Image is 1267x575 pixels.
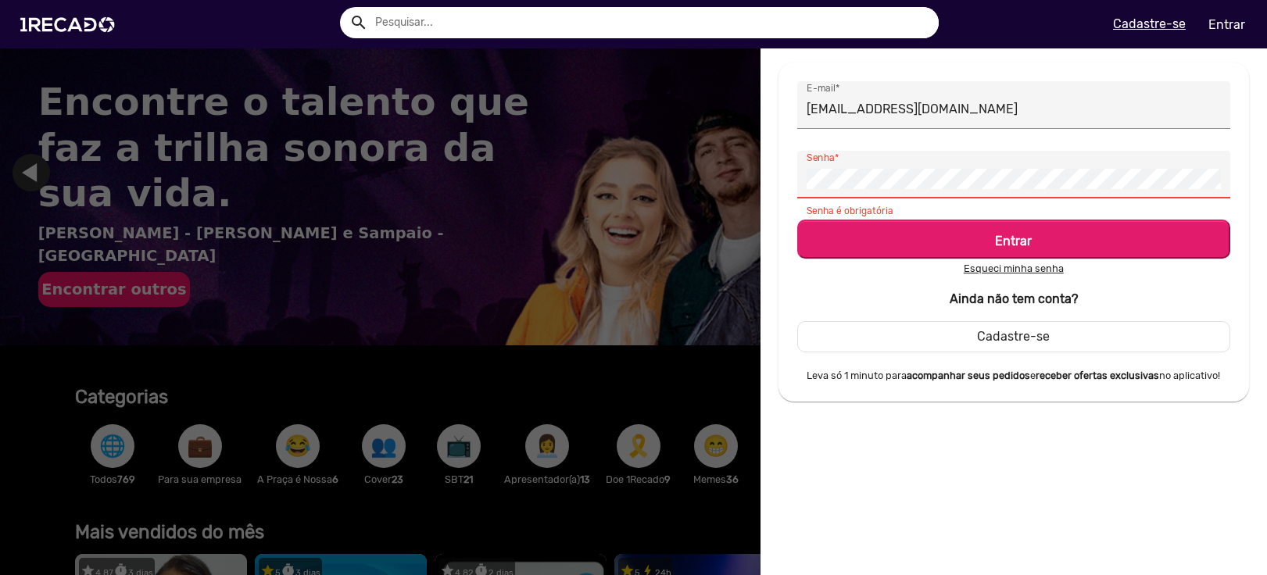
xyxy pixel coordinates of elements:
[964,262,1064,274] u: Esqueci minha senha
[1198,11,1255,38] a: Entrar
[950,291,1078,306] b: Ainda não tem conta?
[1036,370,1159,381] b: receber ofertas exclusivas
[1113,16,1186,31] u: Cadastre-se
[995,234,1032,248] b: Entrar
[907,370,1030,381] b: acompanhar seus pedidos
[807,204,1221,220] mat-error: Senha é obrigatória
[797,321,1230,352] button: Cadastre-se
[797,368,1230,383] small: Leva só 1 minuto para e no aplicativo!
[977,329,1050,344] span: Cadastre-se
[807,99,1221,120] input: Exemplo@email.com
[344,8,371,35] button: Example home icon
[363,7,939,38] input: Pesquisar...
[349,13,368,32] mat-icon: Example home icon
[797,220,1230,259] button: Entrar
